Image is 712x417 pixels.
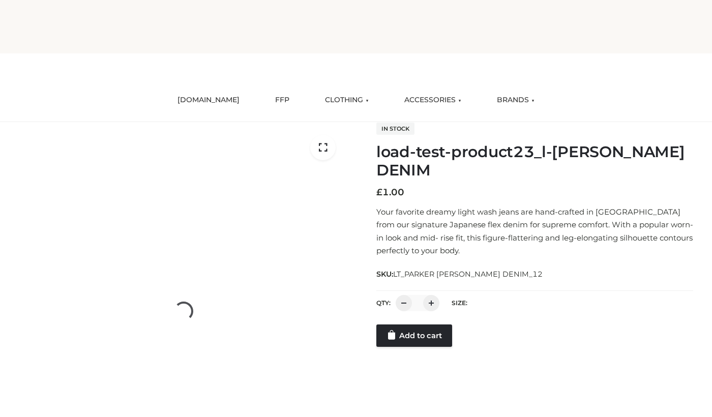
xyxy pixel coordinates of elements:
[376,143,693,180] h1: load-test-product23_l-[PERSON_NAME] DENIM
[376,205,693,257] p: Your favorite dreamy light wash jeans are hand-crafted in [GEOGRAPHIC_DATA] from our signature Ja...
[317,89,376,111] a: CLOTHING
[376,123,414,135] span: In stock
[376,187,404,198] bdi: 1.00
[452,299,467,307] label: Size:
[170,89,247,111] a: [DOMAIN_NAME]
[489,89,542,111] a: BRANDS
[376,268,544,280] span: SKU:
[376,324,452,347] a: Add to cart
[376,187,382,198] span: £
[393,270,543,279] span: LT_PARKER [PERSON_NAME] DENIM_12
[376,299,391,307] label: QTY:
[268,89,297,111] a: FFP
[397,89,469,111] a: ACCESSORIES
